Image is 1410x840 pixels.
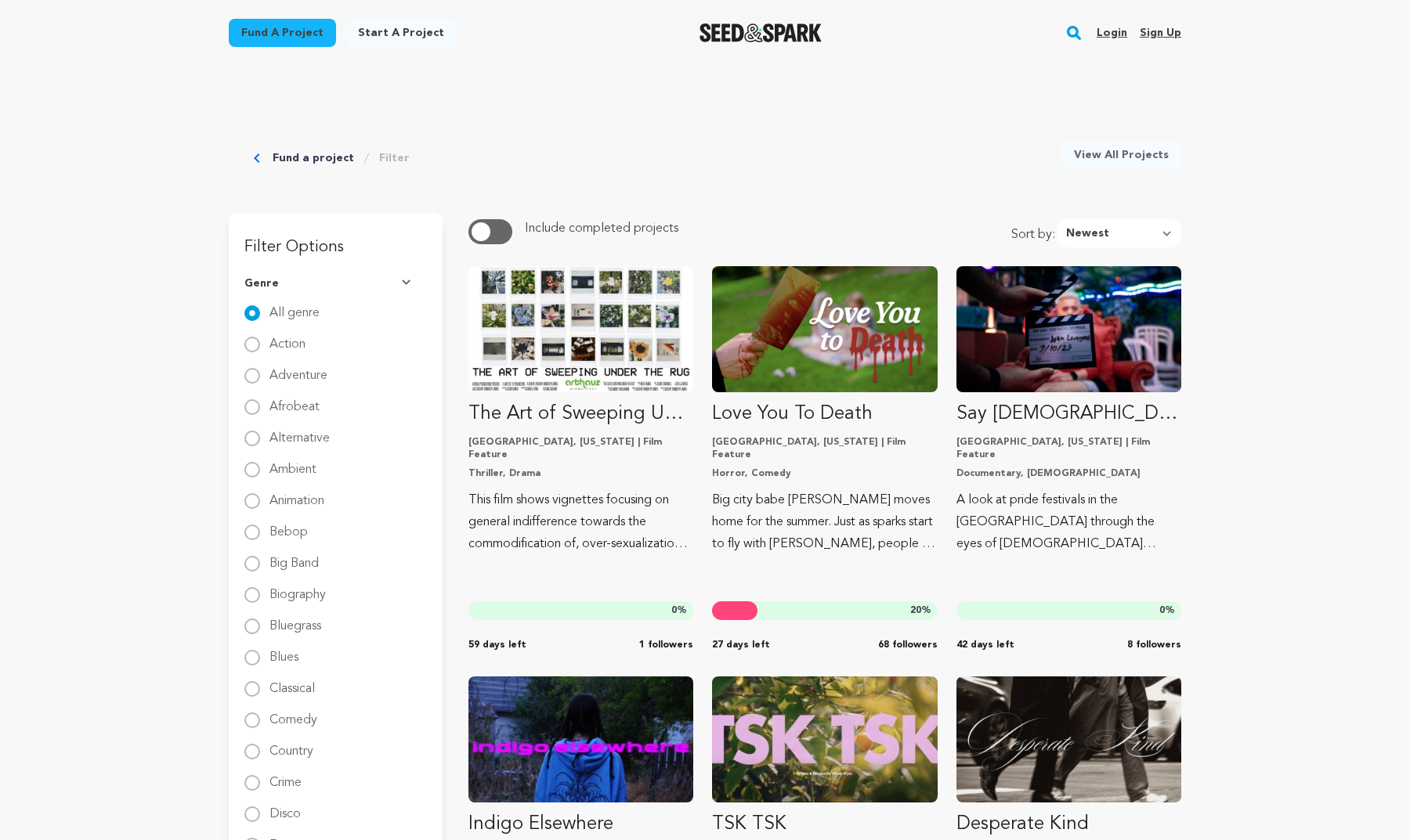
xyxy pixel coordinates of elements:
label: Bluegrass [269,607,321,633]
span: 1 followers [639,639,693,651]
span: Sort by: [1011,225,1057,247]
p: Horror, Comedy [712,467,937,480]
p: TSK TSK [712,812,937,837]
a: Fund Love You To Death [712,266,937,555]
img: Seed&Spark Arrow Down Icon [402,279,414,287]
span: 27 days left [712,639,770,651]
label: Comedy [269,701,317,726]
p: The Art of Sweeping Under The Rug [468,402,693,427]
span: % [671,604,687,617]
div: Breadcrumb [254,141,410,175]
a: View All Projects [1061,141,1181,169]
span: 42 days left [956,639,1014,651]
span: Genre [244,276,279,291]
a: Login [1097,20,1127,45]
label: Biography [269,576,326,601]
span: 0 [671,606,677,615]
label: Animation [269,482,324,507]
label: Ambient [269,451,316,476]
span: % [1159,604,1175,617]
label: Crime [269,764,302,789]
a: Start a project [345,19,457,47]
p: Love You To Death [712,402,937,427]
span: 8 followers [1127,639,1181,651]
p: Thriller, Drama [468,467,693,480]
p: Big city babe [PERSON_NAME] moves home for the summer. Just as sparks start to fly with [PERSON_N... [712,489,937,555]
p: [GEOGRAPHIC_DATA], [US_STATE] | Film Feature [468,436,693,461]
p: [GEOGRAPHIC_DATA], [US_STATE] | Film Feature [712,436,937,461]
p: This film shows vignettes focusing on general indifference towards the commodification of, over-s... [468,489,693,555]
a: Fund Say Gay: The Faces of Pride [956,266,1181,555]
label: Disco [269,795,301,820]
span: Include completed projects [525,222,678,235]
span: 68 followers [878,639,938,651]
button: Genre [244,263,427,304]
p: Say [DEMOGRAPHIC_DATA]: The Faces of Pride [956,402,1181,427]
a: Filter [379,150,410,166]
img: Seed&Spark Logo Dark Mode [700,23,822,42]
label: Afrobeat [269,388,320,413]
a: Fund a project [273,150,354,166]
a: Sign up [1140,20,1181,45]
p: Desperate Kind [956,812,1181,837]
label: Blues [269,639,298,664]
label: Adventure [269,357,327,382]
a: Seed&Spark Homepage [700,23,822,42]
label: Big Band [269,545,319,570]
label: Classical [269,670,315,695]
label: All genre [269,294,320,319]
span: 20 [910,606,921,615]
a: Fund a project [229,19,336,47]
label: Action [269,326,305,351]
span: % [910,604,931,617]
label: Bebop [269,514,308,539]
p: A look at pride festivals in the [GEOGRAPHIC_DATA] through the eyes of [DEMOGRAPHIC_DATA] recordi... [956,489,1181,555]
span: 0 [1159,606,1165,615]
label: Country [269,733,313,758]
span: 59 days left [468,639,526,651]
label: Alternative [269,420,330,445]
p: Documentary, [DEMOGRAPHIC_DATA] [956,467,1181,480]
a: Fund The Art of Sweeping Under The Rug [468,266,693,555]
p: Indigo Elsewhere [468,812,693,837]
p: [GEOGRAPHIC_DATA], [US_STATE] | Film Feature [956,436,1181,461]
h3: Filter Options [229,213,443,263]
